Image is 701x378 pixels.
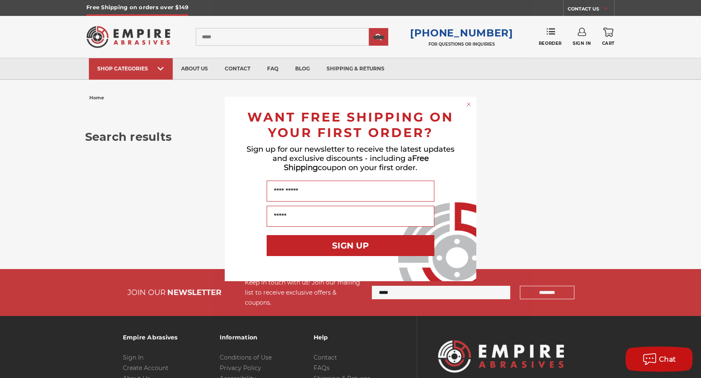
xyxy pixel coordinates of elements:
span: WANT FREE SHIPPING ON YOUR FIRST ORDER? [247,109,454,140]
button: Chat [626,347,693,372]
span: Free Shipping [284,154,429,172]
span: Sign up for our newsletter to receive the latest updates and exclusive discounts - including a co... [247,145,454,172]
button: Close dialog [465,100,473,109]
button: SIGN UP [267,235,434,256]
span: Chat [659,355,676,363]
